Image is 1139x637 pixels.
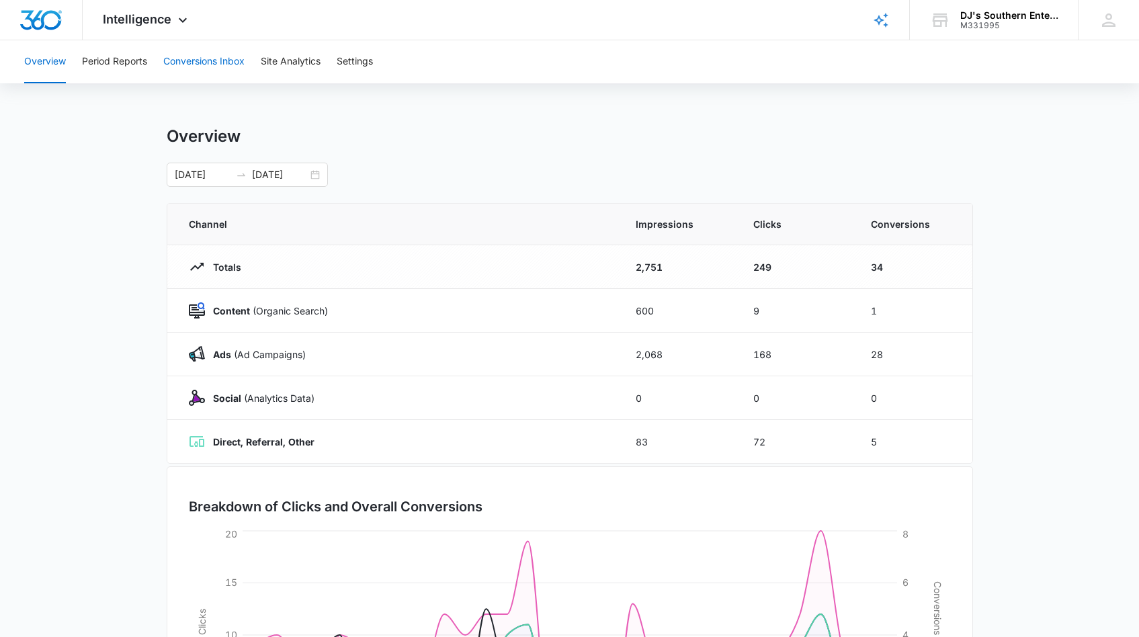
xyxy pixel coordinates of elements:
td: 600 [620,289,737,333]
span: Clicks [753,217,839,231]
strong: Direct, Referral, Other [213,436,314,448]
button: Conversions Inbox [163,40,245,83]
div: account id [960,21,1058,30]
button: Overview [24,40,66,83]
div: account name [960,10,1058,21]
button: Site Analytics [261,40,321,83]
h1: Overview [167,126,241,146]
td: 168 [737,333,855,376]
td: 83 [620,420,737,464]
input: Start date [175,167,230,182]
td: 0 [855,376,972,420]
tspan: 20 [225,528,237,540]
span: to [236,169,247,180]
td: 72 [737,420,855,464]
tspan: 6 [902,577,909,588]
h3: Breakdown of Clicks and Overall Conversions [189,497,482,517]
tspan: Clicks [196,609,207,635]
td: 9 [737,289,855,333]
img: Ads [189,346,205,362]
tspan: 15 [225,577,237,588]
td: 28 [855,333,972,376]
span: Impressions [636,217,721,231]
p: (Analytics Data) [205,391,314,405]
tspan: 8 [902,528,909,540]
td: 2,751 [620,245,737,289]
span: Conversions [871,217,951,231]
span: swap-right [236,169,247,180]
button: Settings [337,40,373,83]
strong: Content [213,305,250,316]
td: 0 [737,376,855,420]
td: 34 [855,245,972,289]
p: (Organic Search) [205,304,328,318]
tspan: Conversions [932,581,943,635]
strong: Ads [213,349,231,360]
p: Totals [205,260,241,274]
span: Intelligence [103,12,171,26]
button: Period Reports [82,40,147,83]
span: Channel [189,217,603,231]
td: 249 [737,245,855,289]
p: (Ad Campaigns) [205,347,306,362]
td: 5 [855,420,972,464]
td: 0 [620,376,737,420]
input: End date [252,167,308,182]
strong: Social [213,392,241,404]
img: Social [189,390,205,406]
td: 1 [855,289,972,333]
td: 2,068 [620,333,737,376]
img: Content [189,302,205,318]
